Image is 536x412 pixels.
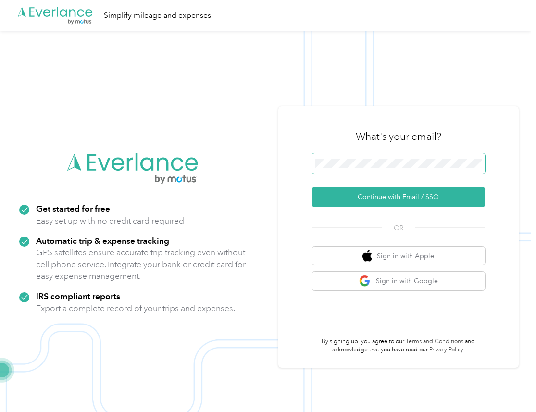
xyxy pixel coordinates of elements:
iframe: Everlance-gr Chat Button Frame [482,358,536,412]
p: By signing up, you agree to our and acknowledge that you have read our . [312,337,485,354]
a: Privacy Policy [429,346,463,353]
h3: What's your email? [356,130,441,143]
p: GPS satellites ensure accurate trip tracking even without cell phone service. Integrate your bank... [36,247,246,282]
button: google logoSign in with Google [312,272,485,290]
img: google logo [359,275,371,287]
img: apple logo [362,250,372,262]
strong: IRS compliant reports [36,291,120,301]
strong: Automatic trip & expense tracking [36,236,169,246]
div: Simplify mileage and expenses [104,10,211,22]
button: Continue with Email / SSO [312,187,485,207]
a: Terms and Conditions [406,338,463,345]
span: OR [382,223,415,233]
button: apple logoSign in with Apple [312,247,485,265]
p: Easy set up with no credit card required [36,215,184,227]
strong: Get started for free [36,203,110,213]
p: Export a complete record of your trips and expenses. [36,302,235,314]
